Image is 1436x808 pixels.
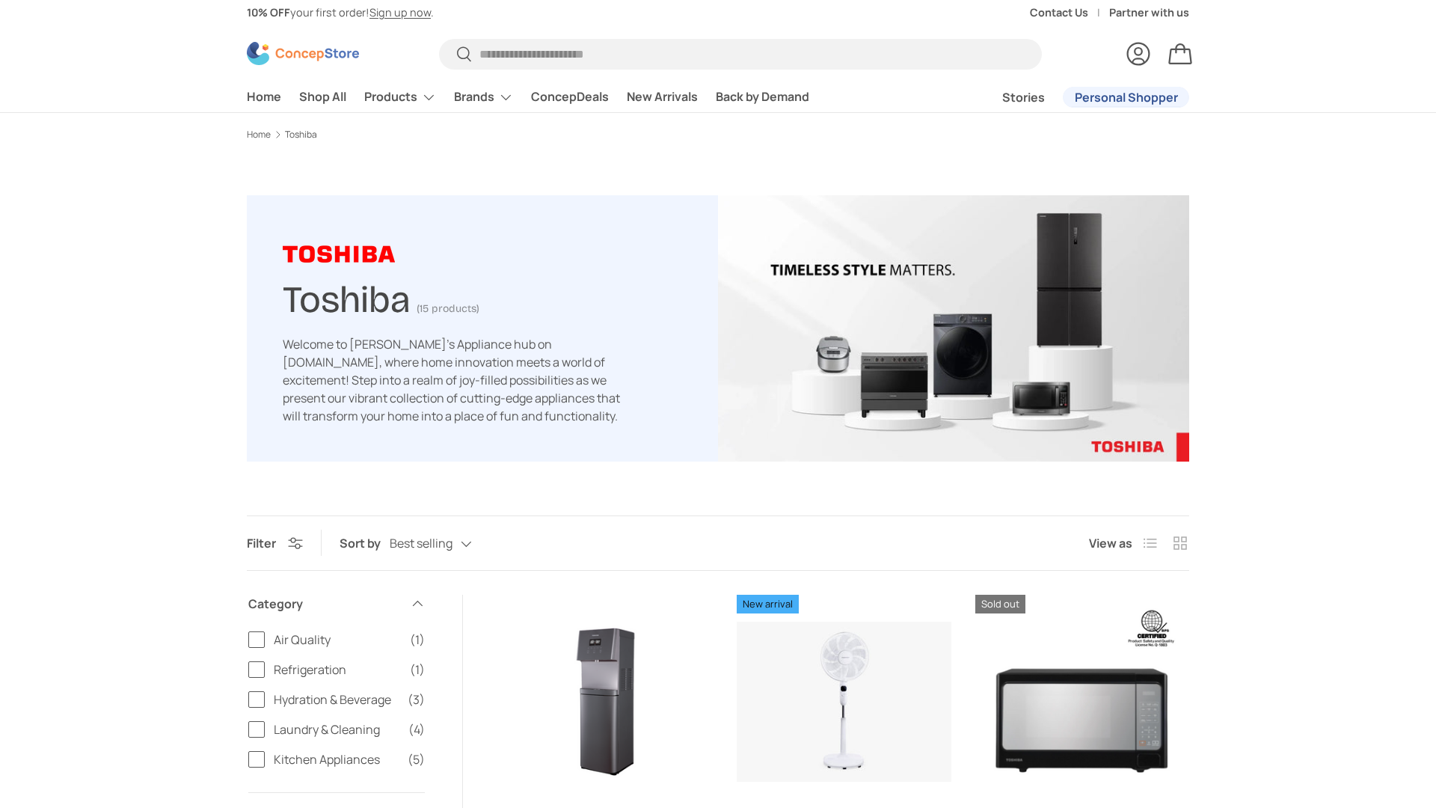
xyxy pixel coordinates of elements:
[274,661,401,679] span: Refrigeration
[283,272,411,322] h1: Toshiba
[247,130,271,139] a: Home
[531,82,609,111] a: ConcepDeals
[410,661,425,679] span: (1)
[369,5,431,19] a: Sign up now
[1063,87,1189,108] a: Personal Shopper
[737,595,799,613] span: New arrival
[247,4,434,21] p: your first order! .
[285,130,317,139] a: Toshiba
[247,535,303,551] button: Filter
[408,750,425,768] span: (5)
[340,534,390,552] label: Sort by
[966,82,1189,112] nav: Secondary
[408,720,425,738] span: (4)
[247,535,276,551] span: Filter
[1109,4,1189,21] a: Partner with us
[1002,83,1045,112] a: Stories
[283,335,634,425] p: Welcome to [PERSON_NAME]'s Appliance hub on [DOMAIN_NAME], where home innovation meets a world of...
[247,128,1189,141] nav: Breadcrumbs
[274,750,399,768] span: Kitchen Appliances
[390,536,452,551] span: Best selling
[627,82,698,111] a: New Arrivals
[274,631,401,649] span: Air Quality
[718,195,1189,462] img: Toshiba
[454,82,513,112] a: Brands
[716,82,809,111] a: Back by Demand
[408,691,425,708] span: (3)
[247,82,809,112] nav: Primary
[417,302,479,315] span: (15 products)
[248,595,401,613] span: Category
[247,82,281,111] a: Home
[247,5,290,19] strong: 10% OFF
[410,631,425,649] span: (1)
[445,82,522,112] summary: Brands
[364,82,436,112] a: Products
[248,577,425,631] summary: Category
[1089,534,1132,552] span: View as
[274,691,399,708] span: Hydration & Beverage
[1075,91,1178,103] span: Personal Shopper
[355,82,445,112] summary: Products
[247,42,359,65] img: ConcepStore
[390,530,502,557] button: Best selling
[975,595,1025,613] span: Sold out
[299,82,346,111] a: Shop All
[1030,4,1109,21] a: Contact Us
[274,720,399,738] span: Laundry & Cleaning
